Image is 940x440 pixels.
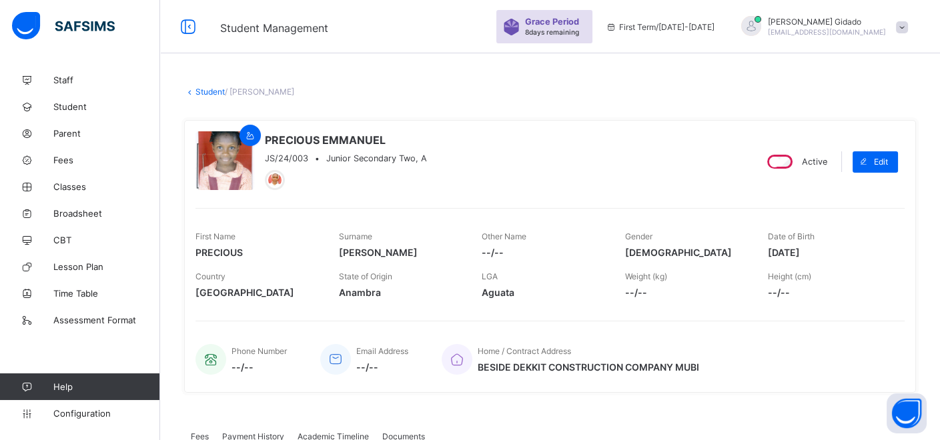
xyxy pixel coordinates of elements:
[12,12,115,40] img: safsims
[525,28,579,36] span: 8 days remaining
[768,231,815,241] span: Date of Birth
[265,133,427,147] span: PRECIOUS EMMANUEL
[53,235,160,245] span: CBT
[874,157,888,167] span: Edit
[625,231,652,241] span: Gender
[53,128,160,139] span: Parent
[195,231,236,241] span: First Name
[195,271,225,281] span: Country
[802,157,827,167] span: Active
[53,75,160,85] span: Staff
[625,287,749,298] span: --/--
[195,287,319,298] span: [GEOGRAPHIC_DATA]
[225,87,294,97] span: / [PERSON_NAME]
[53,101,160,112] span: Student
[53,408,159,419] span: Configuration
[525,17,579,27] span: Grace Period
[887,393,927,433] button: Open asap
[768,287,891,298] span: --/--
[768,17,886,27] span: [PERSON_NAME] Gidado
[53,381,159,392] span: Help
[231,346,287,356] span: Phone Number
[195,87,225,97] a: Student
[768,271,811,281] span: Height (cm)
[339,231,372,241] span: Surname
[728,16,915,38] div: MohammedGidado
[482,287,605,298] span: Aguata
[220,21,328,35] span: Student Management
[53,261,160,272] span: Lesson Plan
[231,361,287,373] span: --/--
[625,247,749,258] span: [DEMOGRAPHIC_DATA]
[339,247,462,258] span: [PERSON_NAME]
[768,28,886,36] span: [EMAIL_ADDRESS][DOMAIN_NAME]
[53,155,160,165] span: Fees
[326,153,427,163] span: Junior Secondary Two, A
[478,361,699,373] span: BESIDE DEKKIT CONSTRUCTION COMPANY MUBI
[265,153,427,163] div: •
[606,22,715,32] span: session/term information
[195,247,319,258] span: PRECIOUS
[482,247,605,258] span: --/--
[482,271,498,281] span: LGA
[356,361,408,373] span: --/--
[478,346,571,356] span: Home / Contract Address
[768,247,891,258] span: [DATE]
[339,287,462,298] span: Anambra
[53,288,160,299] span: Time Table
[53,315,160,325] span: Assessment Format
[53,208,160,219] span: Broadsheet
[265,153,308,163] span: JS/24/003
[503,19,520,35] img: sticker-purple.71386a28dfed39d6af7621340158ba97.svg
[356,346,408,356] span: Email Address
[53,181,160,192] span: Classes
[482,231,526,241] span: Other Name
[339,271,392,281] span: State of Origin
[625,271,667,281] span: Weight (kg)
